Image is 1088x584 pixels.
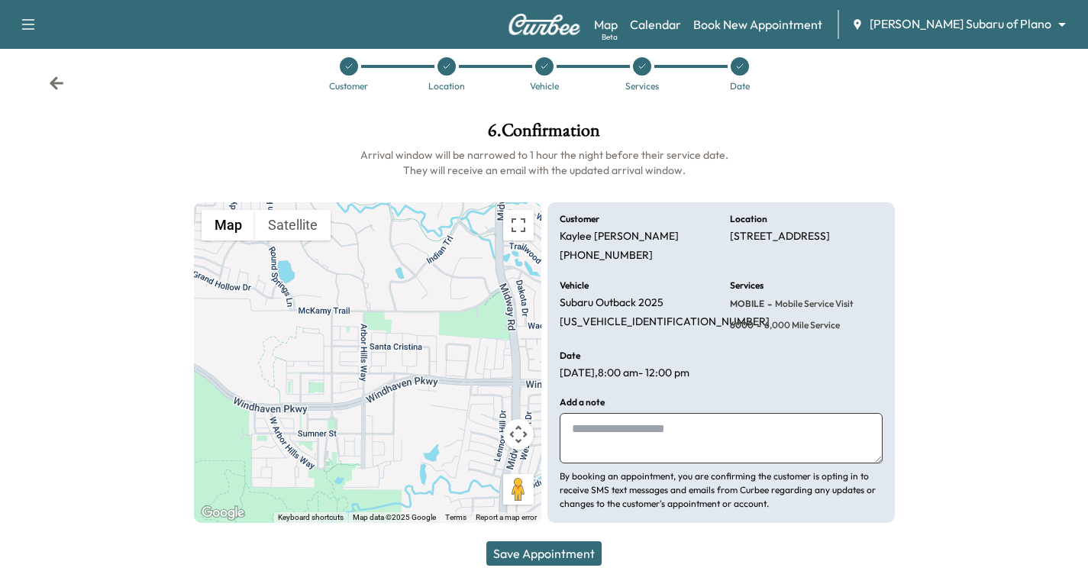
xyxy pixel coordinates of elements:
a: Report a map error [476,513,537,521]
div: Date [730,82,750,91]
button: Drag Pegman onto the map to open Street View [503,474,534,505]
h6: Arrival window will be narrowed to 1 hour the night before their service date. They will receive ... [194,147,895,178]
p: [PHONE_NUMBER] [560,249,653,263]
img: Google [198,503,248,523]
div: Location [428,82,465,91]
button: Show street map [202,210,255,240]
p: [DATE] , 8:00 am - 12:00 pm [560,366,689,380]
p: By booking an appointment, you are confirming the customer is opting in to receive SMS text messa... [560,469,883,511]
span: MOBILE [730,298,764,310]
a: MapBeta [594,15,618,34]
button: Map camera controls [503,419,534,450]
div: Vehicle [530,82,559,91]
span: 6,000 mile Service [761,319,840,331]
span: Mobile Service Visit [772,298,854,310]
p: [STREET_ADDRESS] [730,230,830,244]
h6: Location [730,215,767,224]
span: [PERSON_NAME] Subaru of Plano [870,15,1051,33]
h6: Date [560,351,580,360]
h6: Customer [560,215,599,224]
div: Beta [602,31,618,43]
p: Kaylee [PERSON_NAME] [560,230,679,244]
a: Calendar [630,15,681,34]
div: Back [49,76,64,91]
p: Subaru Outback 2025 [560,296,663,310]
span: - [754,318,761,333]
a: Terms (opens in new tab) [445,513,467,521]
div: Customer [329,82,368,91]
h6: Add a note [560,398,605,407]
button: Toggle fullscreen view [503,210,534,240]
img: Curbee Logo [508,14,581,35]
h6: Services [730,281,764,290]
h6: Vehicle [560,281,589,290]
button: Keyboard shortcuts [278,512,344,523]
span: 6000 [730,319,754,331]
span: - [764,296,772,311]
span: Map data ©2025 Google [353,513,436,521]
button: Show satellite imagery [255,210,331,240]
div: Services [625,82,659,91]
p: [US_VEHICLE_IDENTIFICATION_NUMBER] [560,315,770,329]
a: Book New Appointment [693,15,822,34]
button: Save Appointment [486,541,602,566]
h1: 6 . Confirmation [194,121,895,147]
a: Open this area in Google Maps (opens a new window) [198,503,248,523]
